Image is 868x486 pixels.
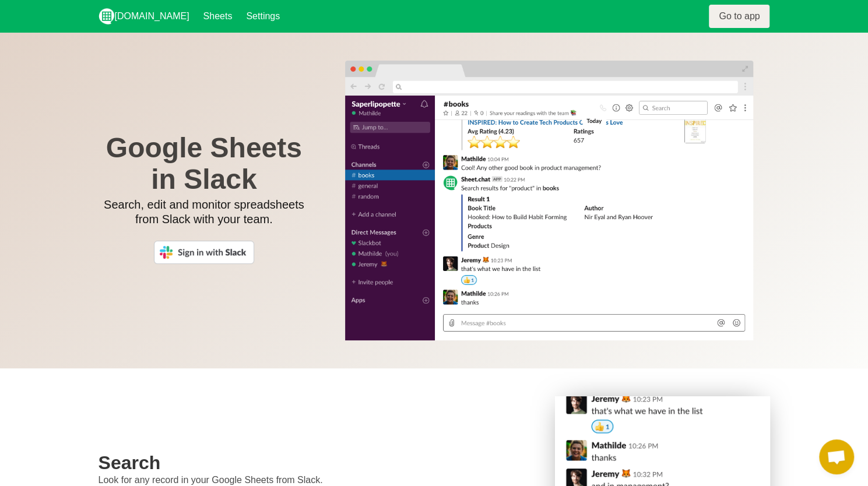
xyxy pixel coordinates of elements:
a: Go to app [709,5,769,28]
strong: Search [99,452,161,473]
img: Sign in [154,241,254,264]
img: bar.png [345,61,753,96]
p: Search, edit and monitor spreadsheets from Slack with your team. [99,198,310,227]
h1: Google Sheets in Slack [99,132,310,195]
img: screen.png [345,96,753,340]
div: Open chat [819,439,854,474]
img: logo_v2_white.png [99,8,115,24]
